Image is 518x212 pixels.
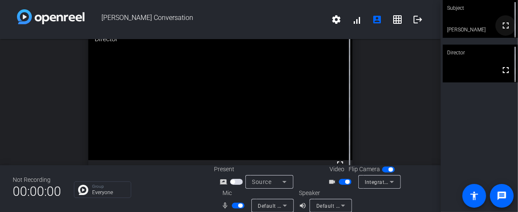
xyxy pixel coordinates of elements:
mat-icon: videocam_outline [329,177,339,187]
mat-icon: fullscreen [501,20,511,31]
div: Speaker [299,189,350,198]
mat-icon: account_box [372,14,382,25]
mat-icon: screen_share_outline [220,177,230,187]
span: 00:00:00 [13,181,61,202]
div: Director [443,45,518,61]
div: Director [88,28,353,51]
span: [PERSON_NAME] Conversation [84,9,326,30]
span: Integrated Webcam (0c45:6d1d) [365,178,446,185]
img: Chat Icon [78,185,88,195]
mat-icon: settings [331,14,341,25]
span: Default - Microphone Array (Realtek(R) Audio) [258,202,372,209]
div: Present [214,165,299,174]
button: signal_cellular_alt [346,9,367,30]
img: white-gradient.svg [17,9,84,24]
p: Everyone [92,190,127,195]
span: Default - AirPods [316,202,359,209]
span: Source [252,178,272,185]
mat-icon: message [497,191,507,201]
mat-icon: grid_on [392,14,403,25]
mat-icon: mic_none [222,201,232,211]
mat-icon: accessibility [469,191,479,201]
mat-icon: fullscreen [335,159,345,170]
span: Flip Camera [349,165,380,174]
mat-icon: logout [413,14,423,25]
span: Video [329,165,344,174]
div: Mic [214,189,299,198]
mat-icon: fullscreen [501,65,511,75]
div: Not Recording [13,175,61,184]
mat-icon: volume_up [299,201,309,211]
p: Group [92,184,127,189]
